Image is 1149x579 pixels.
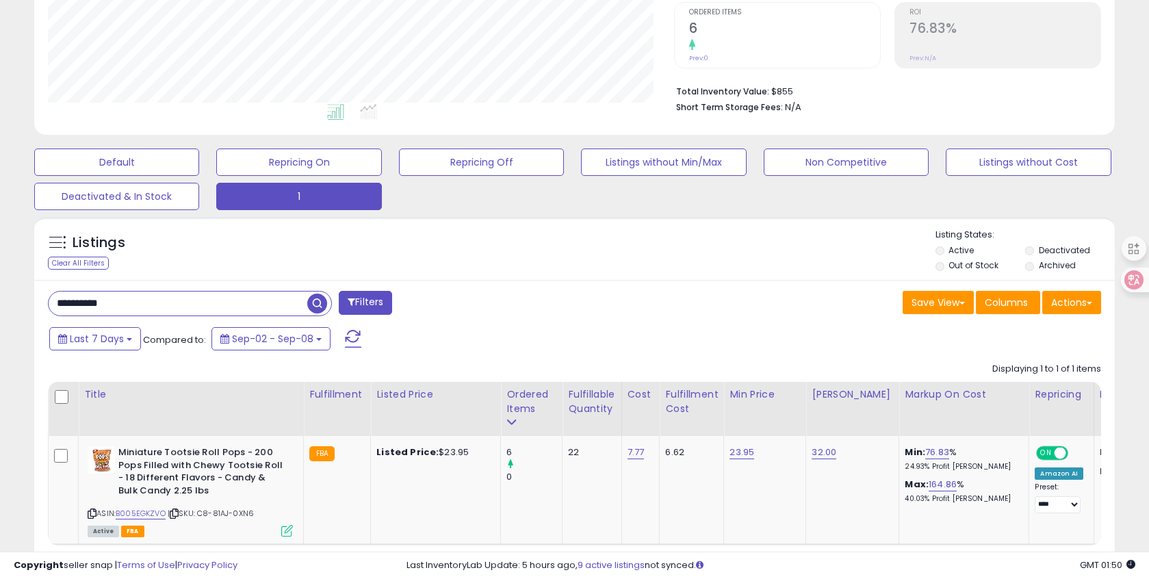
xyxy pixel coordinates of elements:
h2: 76.83% [909,21,1100,39]
small: FBA [309,446,335,461]
div: Last InventoryLab Update: 5 hours ago, not synced. [406,559,1135,572]
button: Save View [903,291,974,314]
p: 24.93% Profit [PERSON_NAME] [905,462,1018,472]
span: Compared to: [143,333,206,346]
div: seller snap | | [14,559,237,572]
span: FBA [121,526,144,537]
a: Terms of Use [117,558,175,571]
span: Ordered Items [689,9,880,16]
span: ROI [909,9,1100,16]
button: Actions [1042,291,1101,314]
label: Active [948,244,974,256]
strong: Copyright [14,558,64,571]
div: Markup on Cost [905,387,1023,402]
div: ASIN: [88,446,293,535]
b: Short Term Storage Fees: [676,101,783,113]
a: 23.95 [730,446,754,459]
div: Fulfillment [309,387,365,402]
div: Cost [628,387,654,402]
span: Last 7 Days [70,332,124,346]
div: Listed Price [376,387,495,402]
span: Sep-02 - Sep-08 [232,332,313,346]
div: 0 [506,471,562,483]
strong: Max: [1100,465,1124,478]
small: Prev: 0 [689,54,708,62]
b: Total Inventory Value: [676,86,769,97]
label: Archived [1039,259,1076,271]
div: 22 [568,446,610,459]
div: 6 [506,446,562,459]
button: Repricing On [216,149,381,176]
div: Fulfillable Quantity [568,387,615,416]
label: Deactivated [1039,244,1090,256]
div: 6.62 [665,446,713,459]
button: 1 [216,183,381,210]
div: Amazon AI [1035,467,1083,480]
a: B005EGKZVO [116,508,166,519]
a: Privacy Policy [177,558,237,571]
b: Min: [905,446,925,459]
strong: Min: [1100,446,1120,459]
a: 32.00 [812,446,836,459]
button: Columns [976,291,1040,314]
button: Non Competitive [764,149,929,176]
a: 76.83 [925,446,949,459]
p: Listing States: [935,229,1115,242]
span: | SKU: C8-81AJ-0XN6 [168,508,254,519]
div: Min Price [730,387,800,402]
button: Repricing Off [399,149,564,176]
img: 51Aer51EGQL._SL40_.jpg [88,446,115,474]
b: Max: [905,478,929,491]
a: 164.86 [929,478,957,491]
h2: 6 [689,21,880,39]
li: $855 [676,82,1091,99]
button: Last 7 Days [49,327,141,350]
button: Sep-02 - Sep-08 [211,327,331,350]
button: Filters [339,291,392,315]
div: Repricing [1035,387,1087,402]
span: 2025-09-18 01:50 GMT [1080,558,1135,571]
div: Ordered Items [506,387,556,416]
div: Clear All Filters [48,257,109,270]
button: Listings without Cost [946,149,1111,176]
span: ON [1038,448,1055,459]
span: N/A [785,101,801,114]
a: 7.77 [628,446,645,459]
button: Listings without Min/Max [581,149,746,176]
p: 40.03% Profit [PERSON_NAME] [905,494,1018,504]
a: 9 active listings [578,558,645,571]
span: OFF [1066,448,1088,459]
button: Default [34,149,199,176]
h5: Listings [73,233,125,253]
div: Title [84,387,298,402]
div: Fulfillment Cost [665,387,718,416]
span: All listings currently available for purchase on Amazon [88,526,119,537]
b: Listed Price: [376,446,439,459]
div: Preset: [1035,483,1083,513]
b: Miniature Tootsie Roll Pops - 200 Pops Filled with Chewy Tootsie Roll - 18 Different Flavors - Ca... [118,446,285,500]
small: Prev: N/A [909,54,936,62]
div: $23.95 [376,446,490,459]
div: Displaying 1 to 1 of 1 items [992,363,1101,376]
div: [PERSON_NAME] [812,387,893,402]
label: Out of Stock [948,259,998,271]
button: Deactivated & In Stock [34,183,199,210]
th: The percentage added to the cost of goods (COGS) that forms the calculator for Min & Max prices. [899,382,1029,436]
div: % [905,478,1018,504]
span: Columns [985,296,1028,309]
div: % [905,446,1018,472]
